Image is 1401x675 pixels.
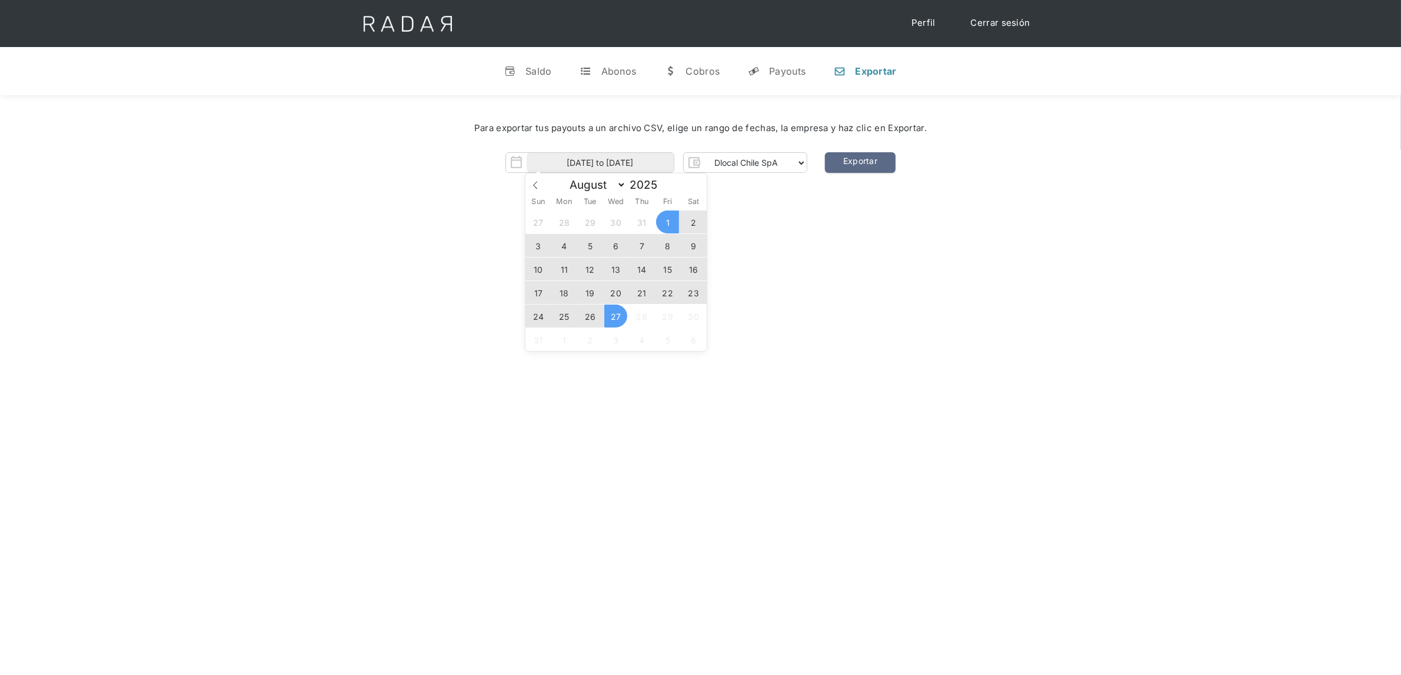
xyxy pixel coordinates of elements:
span: September 1, 2025 [553,328,575,351]
span: September 4, 2025 [630,328,653,351]
div: Cobros [685,65,720,77]
span: September 6, 2025 [682,328,705,351]
span: August 3, 2025 [527,234,550,257]
span: September 2, 2025 [578,328,601,351]
a: Cerrar sesión [959,12,1042,35]
span: Fri [655,198,681,206]
span: July 27, 2025 [527,210,550,233]
span: Thu [629,198,655,206]
span: Mon [551,198,577,206]
span: August 13, 2025 [604,258,627,280]
div: Exportar [855,65,896,77]
a: Perfil [900,12,947,35]
input: Year [626,178,668,192]
span: August 4, 2025 [553,234,575,257]
div: Payouts [769,65,806,77]
span: August 31, 2025 [527,328,550,351]
span: August 19, 2025 [578,281,601,304]
div: y [748,65,760,77]
div: n [834,65,846,77]
span: August 5, 2025 [578,234,601,257]
span: Wed [603,198,629,206]
span: August 9, 2025 [682,234,705,257]
div: Abonos [601,65,637,77]
span: August 16, 2025 [682,258,705,280]
span: July 31, 2025 [630,210,653,233]
span: July 29, 2025 [578,210,601,233]
div: t [580,65,592,77]
div: Saldo [525,65,552,77]
span: August 2, 2025 [682,210,705,233]
span: Sat [681,198,707,206]
span: August 7, 2025 [630,234,653,257]
form: Form [505,152,807,173]
span: August 1, 2025 [656,210,679,233]
span: August 29, 2025 [656,305,679,328]
span: August 8, 2025 [656,234,679,257]
div: v [504,65,516,77]
span: August 22, 2025 [656,281,679,304]
span: August 10, 2025 [527,258,550,280]
a: Exportar [825,152,896,173]
span: August 27, 2025 [604,305,627,328]
select: Month [564,178,626,192]
span: July 30, 2025 [604,210,627,233]
span: August 20, 2025 [604,281,627,304]
span: August 21, 2025 [630,281,653,304]
span: August 6, 2025 [604,234,627,257]
span: August 14, 2025 [630,258,653,280]
span: September 3, 2025 [604,328,627,351]
span: August 17, 2025 [527,281,550,304]
div: w [664,65,676,77]
span: August 12, 2025 [578,258,601,280]
span: August 26, 2025 [578,305,601,328]
span: August 28, 2025 [630,305,653,328]
span: August 15, 2025 [656,258,679,280]
span: Sun [525,198,551,206]
span: August 24, 2025 [527,305,550,328]
span: August 25, 2025 [553,305,575,328]
span: July 28, 2025 [553,210,575,233]
div: Para exportar tus payouts a un archivo CSV, elige un rango de fechas, la empresa y haz clic en Ex... [35,122,1366,135]
span: August 11, 2025 [553,258,575,280]
span: August 30, 2025 [682,305,705,328]
span: Tue [577,198,603,206]
span: August 18, 2025 [553,281,575,304]
span: August 23, 2025 [682,281,705,304]
span: September 5, 2025 [656,328,679,351]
